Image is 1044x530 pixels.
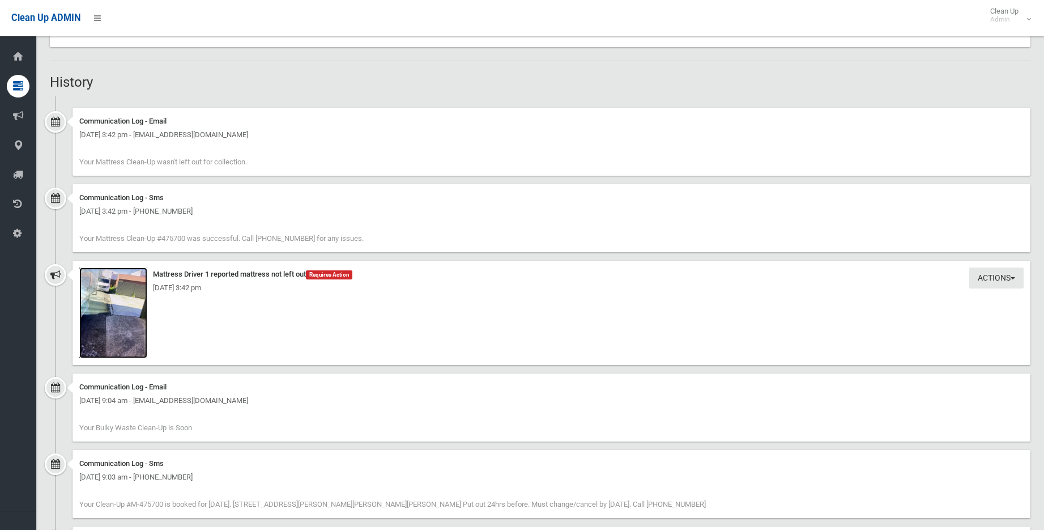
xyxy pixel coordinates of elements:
span: Clean Up ADMIN [11,12,80,23]
small: Admin [990,15,1019,24]
span: Your Bulky Waste Clean-Up is Soon [79,423,192,432]
div: [DATE] 3:42 pm - [PHONE_NUMBER] [79,205,1024,218]
span: Clean Up [985,7,1030,24]
div: [DATE] 3:42 pm [79,281,1024,295]
h2: History [50,75,1030,90]
span: Requires Action [306,270,352,279]
div: Communication Log - Email [79,115,1024,128]
div: Communication Log - Sms [79,457,1024,470]
img: image.jpg [79,268,147,358]
button: Actions [969,268,1024,289]
div: [DATE] 3:42 pm - [EMAIL_ADDRESS][DOMAIN_NAME] [79,128,1024,142]
div: [DATE] 9:04 am - [EMAIL_ADDRESS][DOMAIN_NAME] [79,394,1024,408]
span: Your Clean-Up #M-475700 is booked for [DATE]. [STREET_ADDRESS][PERSON_NAME][PERSON_NAME][PERSON_N... [79,500,706,508]
span: Your Mattress Clean-Up #475700 was successful. Call [PHONE_NUMBER] for any issues. [79,234,364,243]
div: Communication Log - Email [79,380,1024,394]
div: Mattress Driver 1 reported mattress not left out [79,268,1024,281]
div: Communication Log - Sms [79,191,1024,205]
span: Your Mattress Clean-Up wasn't left out for collection. [79,158,247,166]
div: [DATE] 9:03 am - [PHONE_NUMBER] [79,470,1024,484]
